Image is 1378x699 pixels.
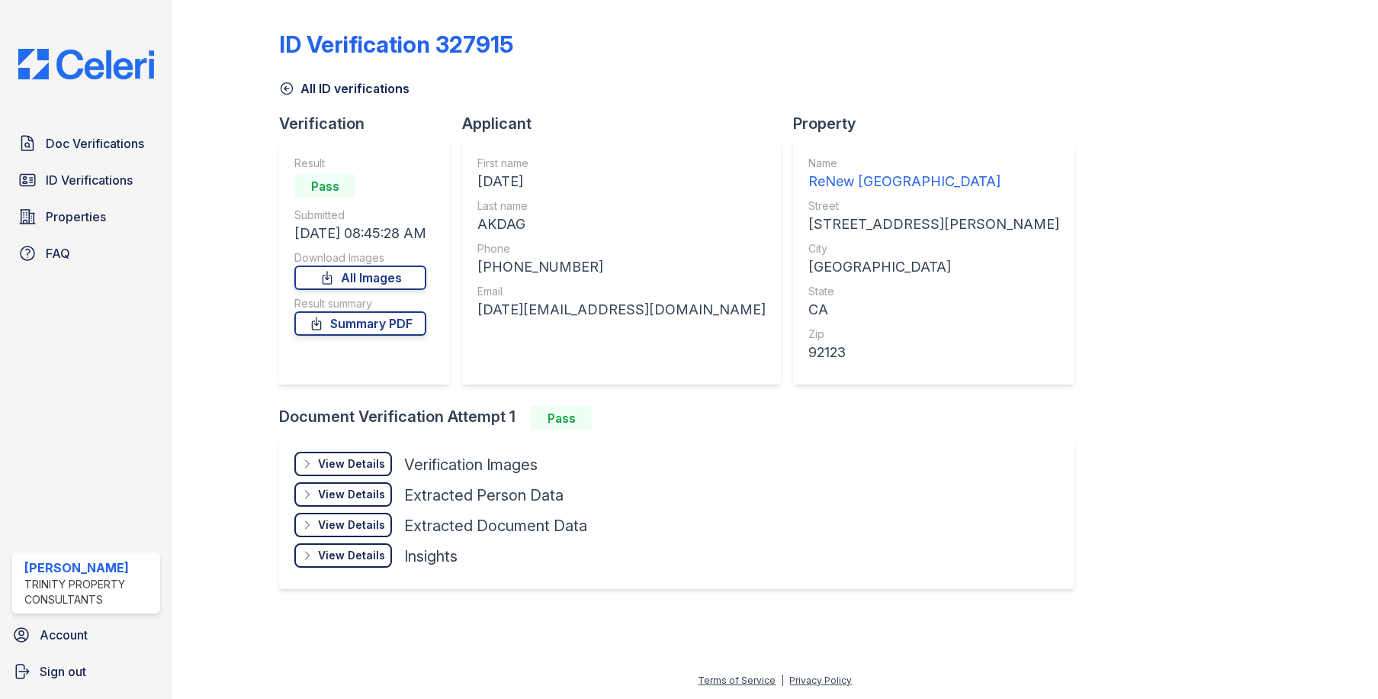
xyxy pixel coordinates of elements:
div: Last name [477,198,766,214]
a: Privacy Policy [789,675,852,686]
div: Download Images [294,250,426,266]
div: First name [477,156,766,171]
div: Email [477,284,766,299]
a: All ID verifications [279,79,410,98]
span: Account [40,626,88,644]
div: | [781,675,784,686]
div: Phone [477,241,766,256]
div: [DATE][EMAIL_ADDRESS][DOMAIN_NAME] [477,299,766,321]
a: Account [6,620,166,650]
div: View Details [318,487,385,502]
div: Property [793,113,1087,134]
a: Terms of Service [698,675,776,686]
div: [STREET_ADDRESS][PERSON_NAME] [808,214,1059,235]
div: View Details [318,548,385,563]
div: Pass [531,406,592,430]
a: Summary PDF [294,311,426,336]
div: Insights [404,546,458,567]
div: Name [808,156,1059,171]
div: Applicant [462,113,793,134]
span: Sign out [40,662,86,681]
div: [DATE] [477,171,766,192]
div: ID Verification 327915 [279,31,513,58]
div: Pass [294,174,355,198]
div: Extracted Document Data [404,515,587,536]
span: Doc Verifications [46,134,144,153]
div: [PHONE_NUMBER] [477,256,766,278]
div: Document Verification Attempt 1 [279,406,1087,430]
div: Extracted Person Data [404,485,564,506]
div: [PERSON_NAME] [24,559,154,577]
div: AKDAG [477,214,766,235]
div: Trinity Property Consultants [24,577,154,607]
div: Zip [808,327,1059,342]
a: Sign out [6,656,166,687]
div: Result [294,156,426,171]
div: Submitted [294,208,426,223]
span: FAQ [46,244,70,263]
a: Name ReNew [GEOGRAPHIC_DATA] [808,156,1059,192]
div: [DATE] 08:45:28 AM [294,223,426,244]
div: Verification [279,113,462,134]
div: ReNew [GEOGRAPHIC_DATA] [808,171,1059,192]
a: ID Verifications [12,165,160,195]
div: [GEOGRAPHIC_DATA] [808,256,1059,278]
span: Properties [46,208,106,226]
a: Properties [12,201,160,232]
span: ID Verifications [46,171,133,189]
a: FAQ [12,238,160,269]
img: CE_Logo_Blue-a8612792a0a2168367f1c8372b55b34899dd931a85d93a1a3d3e32e68fde9ad4.png [6,49,166,79]
div: View Details [318,456,385,472]
div: Verification Images [404,454,538,475]
div: View Details [318,517,385,533]
div: Result summary [294,296,426,311]
a: All Images [294,266,426,290]
div: State [808,284,1059,299]
div: CA [808,299,1059,321]
div: Street [808,198,1059,214]
a: Doc Verifications [12,128,160,159]
div: City [808,241,1059,256]
div: 92123 [808,342,1059,363]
